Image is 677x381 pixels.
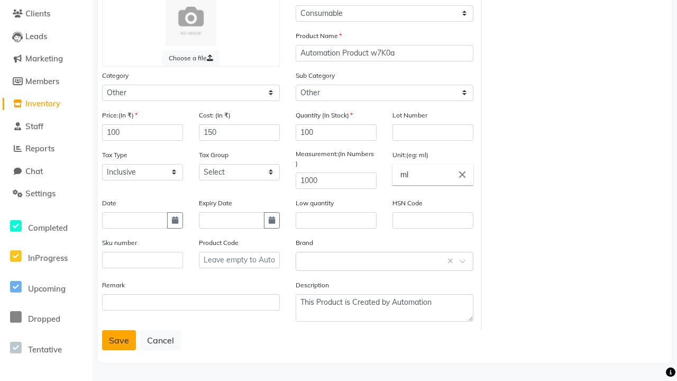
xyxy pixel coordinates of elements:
label: Expiry Date [199,198,232,208]
a: Chat [3,166,90,178]
a: Inventory [3,98,90,110]
button: Cancel [140,330,181,350]
a: Marketing [3,53,90,65]
span: Clear all [447,256,456,267]
a: Members [3,76,90,88]
label: Date [102,198,116,208]
a: Settings [3,188,90,200]
a: Clients [3,8,90,20]
label: Measurement:(In Numbers ) [296,149,377,168]
span: Members [25,76,59,86]
label: Cost: (In ₹) [199,111,231,120]
label: Unit:(eg: ml) [392,150,428,160]
label: Brand [296,238,313,248]
a: Staff [3,121,90,133]
span: Leads [25,31,47,41]
label: Choose a file [162,50,219,66]
span: Clients [25,8,50,19]
label: Price:(In ₹) [102,111,138,120]
label: Tax Group [199,150,228,160]
span: Completed [28,223,68,233]
span: Tentative [28,344,62,355]
a: Reports [3,143,90,155]
label: Lot Number [392,111,427,120]
label: Product Code [199,238,239,248]
input: Leave empty to Autogenerate [199,252,280,268]
label: Low quantity [296,198,334,208]
span: Upcoming [28,284,66,294]
span: Marketing [25,53,63,63]
span: Settings [25,188,56,198]
span: Chat [25,166,43,176]
span: InProgress [28,253,68,263]
button: Save [102,330,136,350]
i: Close [456,169,468,180]
label: Remark [102,280,125,290]
a: Leads [3,31,90,43]
label: Sku number [102,238,137,248]
span: Reports [25,143,54,153]
span: Dropped [28,314,60,324]
label: Product Name [296,31,342,41]
label: HSN Code [392,198,423,208]
label: Quantity (In Stock) [296,111,353,120]
span: Inventory [25,98,60,108]
label: Description [296,280,329,290]
label: Category [102,71,129,80]
span: Staff [25,121,43,131]
label: Sub Category [296,71,335,80]
label: Tax Type [102,150,127,160]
